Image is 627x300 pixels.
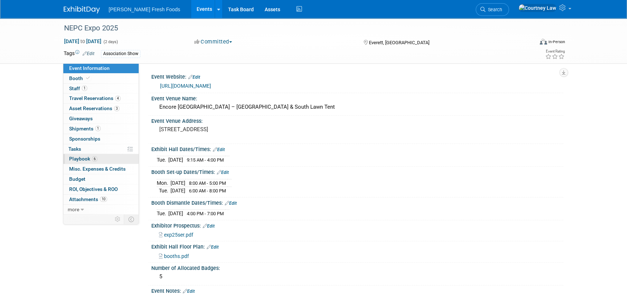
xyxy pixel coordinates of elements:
a: Misc. Expenses & Credits [63,164,139,174]
td: [DATE] [171,187,185,195]
div: Number of Allocated Badges: [151,263,563,272]
span: exp25ser.pdf [164,232,193,238]
td: Toggle Event Tabs [124,214,139,224]
span: Everett, [GEOGRAPHIC_DATA] [369,40,429,45]
span: ROI, Objectives & ROO [69,186,118,192]
a: exp25ser.pdf [159,232,193,238]
span: Sponsorships [69,136,100,142]
span: 3 [114,106,119,111]
i: Booth reservation complete [86,76,90,80]
a: Attachments10 [63,195,139,204]
span: Misc. Expenses & Credits [69,166,126,172]
span: 6 [92,156,97,162]
div: In-Person [548,39,565,45]
a: ROI, Objectives & ROO [63,184,139,194]
a: Travel Reservations4 [63,93,139,103]
div: Booth Dismantle Dates/Times: [151,197,563,207]
a: Edit [213,147,225,152]
a: Edit [83,51,94,56]
span: Search [485,7,502,12]
a: Shipments1 [63,124,139,134]
span: Event Information [69,65,110,71]
a: Edit [183,289,195,294]
a: more [63,205,139,214]
span: [DATE] [DATE] [64,38,102,45]
div: NEPC Expo 2025 [62,22,522,35]
button: Committed [192,38,235,46]
span: 4:00 PM - 7:00 PM [187,211,224,216]
span: 1 [95,126,101,131]
td: [DATE] [168,210,183,217]
div: Event Rating [545,50,565,53]
span: 10 [100,196,107,202]
div: Exhibit Hall Dates/Times: [151,144,563,153]
div: Event Website: [151,71,563,81]
a: booths.pdf [159,253,189,259]
a: Edit [203,224,215,229]
div: Exhibit Hall Floor Plan: [151,241,563,251]
a: Edit [217,170,229,175]
span: 6:00 AM - 8:00 PM [189,188,226,193]
td: Tue. [157,187,171,195]
div: Event Venue Name: [151,93,563,102]
td: Personalize Event Tab Strip [111,214,124,224]
div: Encore [GEOGRAPHIC_DATA] – [GEOGRAPHIC_DATA] & South Lawn Tent [157,101,558,113]
a: Playbook6 [63,154,139,164]
td: Tags [64,50,94,58]
a: Sponsorships [63,134,139,144]
span: more [68,207,79,212]
a: Edit [225,201,237,206]
a: Tasks [63,144,139,154]
a: Edit [207,245,219,250]
span: Giveaways [69,116,93,121]
a: Search [476,3,509,16]
a: Event Information [63,63,139,73]
span: Staff [69,86,87,91]
span: booths.pdf [164,253,189,259]
td: Mon. [157,179,171,187]
td: [DATE] [171,179,185,187]
a: Edit [188,75,200,80]
a: Staff1 [63,84,139,93]
pre: [STREET_ADDRESS] [159,126,315,133]
span: (2 days) [103,39,118,44]
img: Courtney Law [518,4,556,12]
span: Booth [69,75,91,81]
span: 9:15 AM - 4:00 PM [187,157,224,163]
span: Attachments [69,196,107,202]
span: Playbook [69,156,97,162]
span: 1 [82,86,87,91]
span: Travel Reservations [69,95,121,101]
span: [PERSON_NAME] Fresh Foods [109,7,180,12]
div: 5 [157,271,558,282]
span: Asset Reservations [69,105,119,111]
a: [URL][DOMAIN_NAME] [160,83,211,89]
td: Tue. [157,210,168,217]
img: ExhibitDay [64,6,100,13]
div: Booth Set-up Dates/Times: [151,167,563,176]
span: 4 [115,96,121,101]
td: Tue. [157,156,168,164]
img: Format-Inperson.png [540,39,547,45]
a: Budget [63,174,139,184]
span: Budget [69,176,85,182]
div: Event Venue Address: [151,116,563,125]
span: 8:00 AM - 5:00 PM [189,180,226,186]
div: Event Notes: [151,286,563,295]
a: Booth [63,74,139,83]
span: Shipments [69,126,101,132]
a: Asset Reservations3 [63,104,139,113]
span: Tasks [68,146,81,152]
span: to [79,38,86,44]
a: Giveaways [63,114,139,124]
div: Exhibitor Prospectus: [151,220,563,230]
div: Event Format [491,38,565,49]
td: [DATE] [168,156,183,164]
div: Association Show [101,50,140,58]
